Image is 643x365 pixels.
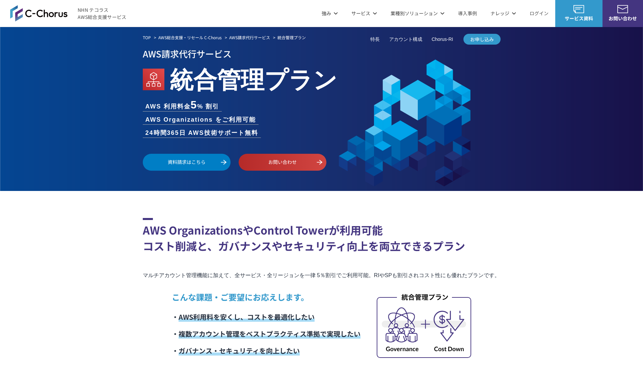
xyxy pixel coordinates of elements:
[158,34,222,41] a: AWS総合支援・リセール C-Chorus
[530,10,548,17] a: ログイン
[389,36,422,43] a: アカウント構成
[277,34,306,40] em: 統合管理プラン
[573,5,584,13] img: AWS総合支援サービス C-Chorus サービス資料
[490,10,516,17] p: ナレッジ
[391,10,445,17] p: 業種別ソリューション
[179,329,360,339] span: 複数アカウント管理をベストプラクティス準拠で実現したい
[10,5,68,21] img: AWS総合支援サービス C-Chorus
[229,34,270,41] a: AWS請求代行サービス
[10,5,127,21] a: AWS総合支援サービス C-ChorusNHN テコラスAWS総合支援サービス
[377,292,471,358] img: 統合管理プラン_内容イメージ
[172,291,360,303] p: こんな課題・ご要望にお応えします。
[172,342,360,359] li: ・
[143,128,261,138] li: 24時間365日 AWS技術サポート無料
[143,99,222,111] li: AWS 利用料金 % 割引
[143,69,164,90] img: AWS Organizations
[239,154,326,171] a: お問い合わせ
[179,346,300,356] span: ガバナンス・セキュリティを向上したい
[555,15,602,22] span: サービス資料
[143,34,151,41] a: TOP
[432,36,453,43] a: Chorus-RI
[172,325,360,342] li: ・
[322,10,338,17] p: 強み
[370,36,380,43] a: 特長
[172,309,360,325] li: ・
[463,36,501,43] span: お申し込み
[143,46,501,61] p: AWS請求代行サービス
[617,5,628,13] img: お問い合わせ
[602,15,643,22] span: お問い合わせ
[463,34,501,45] a: お申し込み
[170,61,337,95] em: 統合管理プラン
[78,6,127,21] span: NHN テコラス AWS総合支援サービス
[351,10,377,17] p: サービス
[179,312,315,322] span: AWS利用料を安くし、コストを最適化したい
[191,99,197,111] span: 5
[143,115,259,124] li: AWS Organizations をご利用可能
[143,271,501,280] p: マルチアカウント管理機能に加えて、全サービス・全リージョンを一律 5％割引でご利用可能。RIやSPも割引されコスト性にも優れたプランです。
[458,10,477,17] a: 導入事例
[143,218,501,254] h2: AWS OrganizationsやControl Towerが利用可能 コスト削減と、ガバナンスやセキュリティ向上を両立できるプラン
[143,154,231,171] a: 資料請求はこちら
